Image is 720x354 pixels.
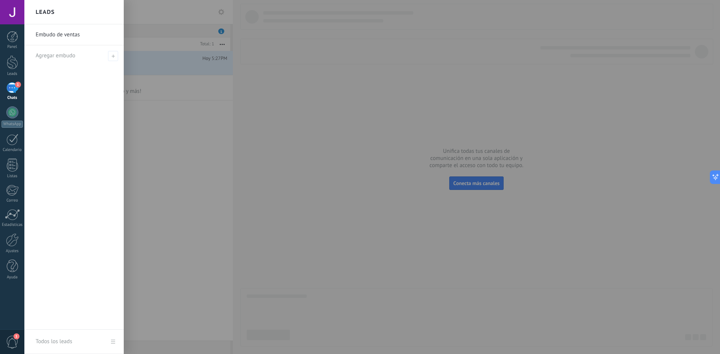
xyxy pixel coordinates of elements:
[36,24,116,45] a: Embudo de ventas
[1,275,23,280] div: Ayuda
[24,330,124,354] a: Todos los leads
[1,96,23,100] div: Chats
[108,51,118,61] span: Agregar embudo
[1,121,23,128] div: WhatsApp
[1,223,23,227] div: Estadísticas
[13,333,19,339] span: 1
[36,52,75,59] span: Agregar embudo
[36,0,55,24] h2: Leads
[15,82,21,88] span: 1
[36,331,72,352] div: Todos los leads
[1,249,23,254] div: Ajustes
[1,72,23,76] div: Leads
[1,45,23,49] div: Panel
[1,198,23,203] div: Correo
[1,174,23,179] div: Listas
[1,148,23,152] div: Calendario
